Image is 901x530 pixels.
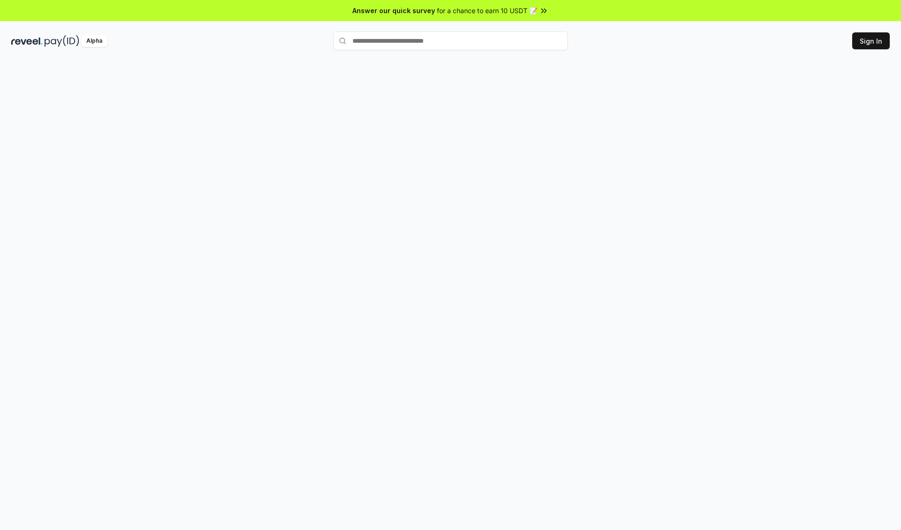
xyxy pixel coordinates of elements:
img: reveel_dark [11,35,43,47]
button: Sign In [852,32,890,49]
div: Alpha [81,35,107,47]
img: pay_id [45,35,79,47]
span: Answer our quick survey [352,6,435,15]
span: for a chance to earn 10 USDT 📝 [437,6,537,15]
